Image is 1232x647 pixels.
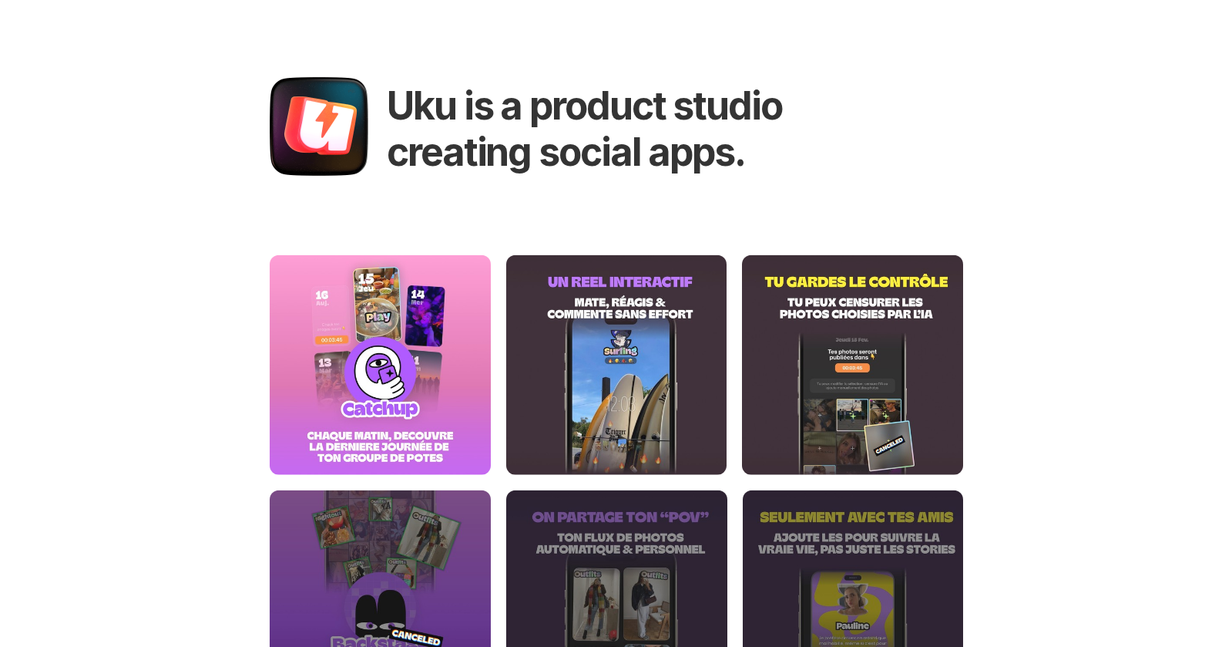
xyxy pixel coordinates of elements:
[742,255,963,475] img: Tu gardes le contrôle : tu peux censurer les photos choisies par l'IA
[387,83,905,175] h1: Uku is a product studio creating social apps.
[505,255,727,475] img: Un reel interactif dans lequel tu peux mater, réagir ou commenter
[270,255,491,475] img: Catchup - chaque matin, découvre la dernière journée de ton groupe de potes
